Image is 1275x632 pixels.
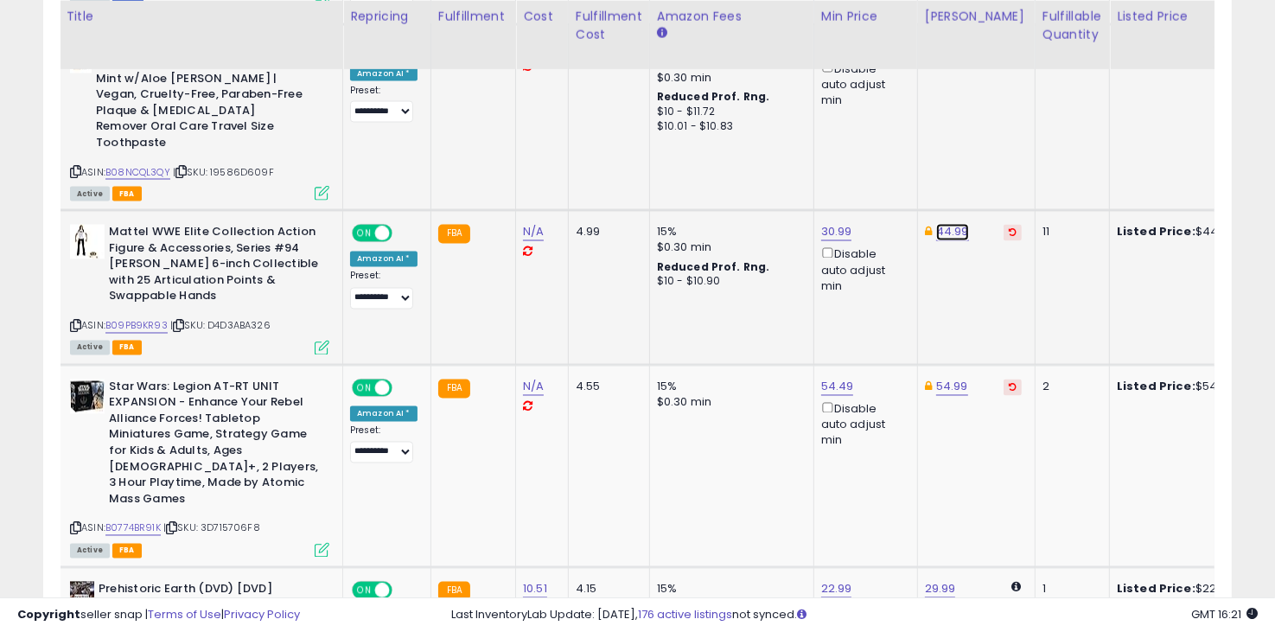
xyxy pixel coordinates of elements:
[105,165,170,180] a: B08NCQL3QY
[821,224,852,241] a: 30.99
[523,581,547,598] a: 10.51
[350,271,418,310] div: Preset:
[17,606,80,622] strong: Copyright
[657,89,770,104] b: Reduced Prof. Rng.
[1042,380,1096,395] div: 2
[109,225,319,310] b: Mattel WWE Elite Collection Action Figure & Accessories, Series #94 [PERSON_NAME] 6-inch Collecti...
[350,252,418,267] div: Amazon AI *
[1042,225,1096,240] div: 11
[350,8,424,26] div: Repricing
[390,380,418,395] span: OFF
[1117,225,1260,240] div: $44.98
[657,395,800,411] div: $0.30 min
[657,70,800,86] div: $0.30 min
[657,8,806,26] div: Amazon Fees
[657,119,800,134] div: $10.01 - $10.83
[657,380,800,395] div: 15%
[821,379,854,396] a: 54.49
[70,225,329,353] div: ASIN:
[354,227,375,241] span: ON
[170,319,271,333] span: | SKU: D4D3ABA326
[70,544,110,559] span: All listings currently available for purchase on Amazon
[1117,224,1195,240] b: Listed Price:
[109,380,319,513] b: Star Wars: Legion AT-RT UNIT EXPANSION - Enhance Your Rebel Alliance Forces! Tabletop Miniatures ...
[657,105,800,119] div: $10 - $11.72
[1117,379,1195,395] b: Listed Price:
[70,39,329,200] div: ASIN:
[523,8,561,26] div: Cost
[657,260,770,275] b: Reduced Prof. Rng.
[70,341,110,355] span: All listings currently available for purchase on Amazon
[66,8,335,26] div: Title
[70,380,329,556] div: ASIN:
[1117,8,1266,26] div: Listed Price
[936,379,968,396] a: 54.99
[163,521,260,535] span: | SKU: 3D715706F8
[350,425,418,464] div: Preset:
[70,225,105,259] img: 41GzeL6zx0L._SL40_.jpg
[936,224,969,241] a: 44.99
[821,581,852,598] a: 22.99
[657,240,800,256] div: $0.30 min
[438,380,470,399] small: FBA
[173,165,274,179] span: | SKU: 19586D609F
[657,225,800,240] div: 15%
[1117,581,1195,597] b: Listed Price:
[438,8,508,26] div: Fulfillment
[576,225,636,240] div: 4.99
[354,380,375,395] span: ON
[350,66,418,81] div: Amazon AI *
[821,245,904,295] div: Disable auto adjust min
[925,581,956,598] a: 29.99
[112,341,142,355] span: FBA
[350,85,418,124] div: Preset:
[17,607,300,623] div: seller snap | |
[523,379,544,396] a: N/A
[148,606,221,622] a: Terms of Use
[657,26,667,41] small: Amazon Fees.
[451,607,1258,623] div: Last InventoryLab Update: [DATE], not synced.
[112,544,142,559] span: FBA
[638,606,732,622] a: 176 active listings
[390,227,418,241] span: OFF
[576,8,642,44] div: Fulfillment Cost
[96,39,306,156] b: PERIOE Flouride-Free Himalayan Pink Salt Toothpaste, 3.4 oz - Ice Mint w/Aloe [PERSON_NAME] | Veg...
[112,187,142,201] span: FBA
[925,8,1028,26] div: [PERSON_NAME]
[1042,8,1102,44] div: Fulfillable Quantity
[438,225,470,244] small: FBA
[1191,606,1258,622] span: 2025-08-13 16:21 GMT
[1117,380,1260,395] div: $54.99
[576,380,636,395] div: 4.55
[821,8,910,26] div: Min Price
[105,521,161,536] a: B0774BR91K
[70,187,110,201] span: All listings currently available for purchase on Amazon
[657,275,800,290] div: $10 - $10.90
[224,606,300,622] a: Privacy Policy
[350,406,418,422] div: Amazon AI *
[821,399,904,450] div: Disable auto adjust min
[70,380,105,414] img: 41rM30OKUEL._SL40_.jpg
[105,319,168,334] a: B09PB9KR93
[821,59,904,109] div: Disable auto adjust min
[523,224,544,241] a: N/A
